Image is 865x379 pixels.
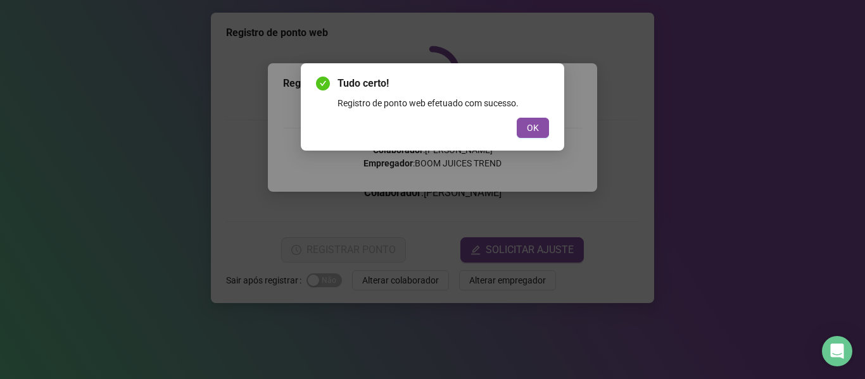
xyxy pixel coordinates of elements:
div: Open Intercom Messenger [822,336,852,366]
div: Registro de ponto web efetuado com sucesso. [338,96,549,110]
span: OK [527,121,539,135]
button: OK [517,118,549,138]
span: Tudo certo! [338,76,549,91]
span: check-circle [316,77,330,90]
